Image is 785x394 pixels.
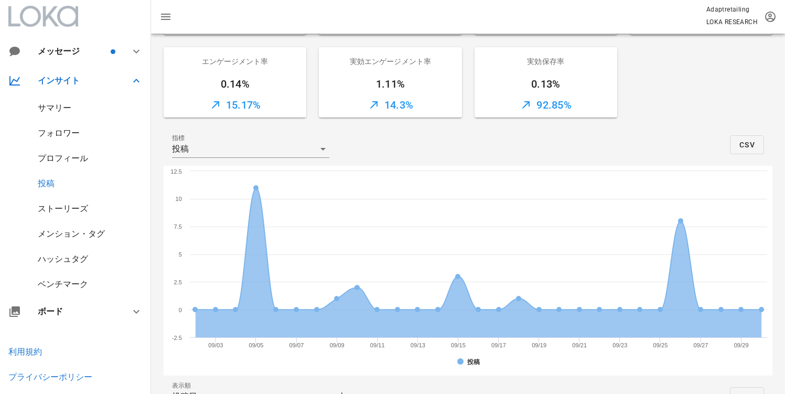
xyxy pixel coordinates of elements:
[475,47,617,76] div: 実効保存率
[38,153,88,163] a: プロフィール
[319,47,461,76] div: 実効エンゲージメント率
[38,229,105,239] a: メンション・タグ
[289,342,304,348] text: 09/07
[38,204,88,214] a: ストーリーズ
[319,92,461,118] div: 14.3%
[475,92,617,118] div: 92.85%
[170,168,182,175] text: 12.5
[38,306,117,316] div: ボード
[208,342,223,348] text: 09/03
[38,128,80,138] a: フォロワー
[38,254,88,264] a: ハッシュタグ
[179,251,182,258] text: 5
[734,342,749,348] text: 09/29
[179,307,182,313] text: 0
[739,141,755,149] span: CSV
[174,223,182,230] text: 7.5
[164,76,306,92] div: 0.14%
[370,342,385,348] text: 09/11
[164,92,306,118] div: 15.17%
[475,76,617,92] div: 0.13%
[174,279,182,285] text: 2.5
[38,103,71,113] a: サマリー
[706,17,758,27] p: LOKA RESEARCH
[319,76,461,92] div: 1.11%
[249,342,263,348] text: 09/05
[38,46,109,56] div: メッセージ
[451,342,466,348] text: 09/15
[706,4,758,15] p: Adaptretailing
[38,279,88,289] a: ベンチマーク
[572,342,587,348] text: 09/21
[730,135,764,154] button: CSV
[172,335,182,341] text: -2.5
[694,342,708,348] text: 09/27
[164,47,306,76] div: エンゲージメント率
[38,76,117,86] div: インサイト
[172,144,189,154] div: 投稿
[467,358,480,366] tspan: 投稿
[612,342,627,348] text: 09/23
[653,342,668,348] text: 09/25
[491,342,506,348] text: 09/17
[172,141,329,157] div: 指標投稿
[176,196,182,202] text: 10
[8,347,42,357] a: 利用規約
[38,178,55,188] a: 投稿
[411,342,425,348] text: 09/13
[330,342,345,348] text: 09/09
[111,49,115,54] span: バッジ
[532,342,546,348] text: 09/19
[8,372,92,382] a: プライバシーポリシー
